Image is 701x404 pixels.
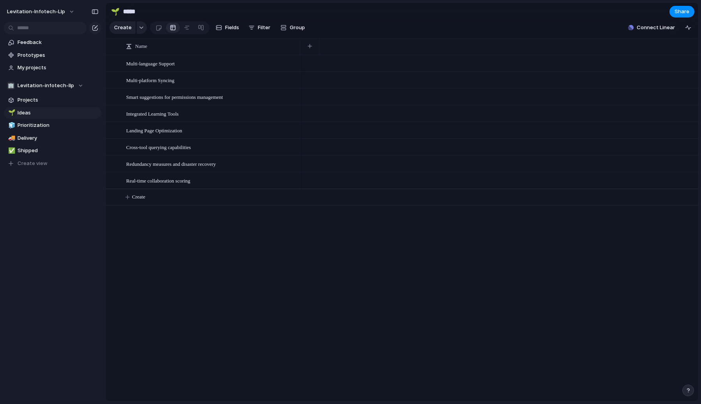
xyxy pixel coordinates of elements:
[132,193,145,201] span: Create
[625,22,678,33] button: Connect Linear
[4,145,101,156] a: ✅Shipped
[4,5,79,18] button: levitation-infotech-llp
[109,21,136,34] button: Create
[111,6,120,17] div: 🌱
[675,8,689,16] span: Share
[277,21,309,34] button: Group
[7,82,15,90] div: 🏢
[18,82,74,90] span: Levitation-infotech-llp
[18,64,99,72] span: My projects
[637,24,675,32] span: Connect Linear
[18,160,48,167] span: Create view
[7,8,65,16] span: levitation-infotech-llp
[8,133,14,142] div: 🚚
[18,96,99,104] span: Projects
[18,39,99,46] span: Feedback
[4,62,101,74] a: My projects
[4,37,101,48] a: Feedback
[7,121,15,129] button: 🧊
[4,158,101,169] button: Create view
[7,109,15,117] button: 🌱
[126,109,179,118] span: Integrated Learning Tools
[114,24,132,32] span: Create
[18,121,99,129] span: Prioritization
[4,80,101,91] button: 🏢Levitation-infotech-llp
[126,159,216,168] span: Redundancy measures and disaster recovery
[7,134,15,142] button: 🚚
[18,51,99,59] span: Prototypes
[8,108,14,117] div: 🌱
[18,134,99,142] span: Delivery
[258,24,270,32] span: Filter
[126,142,191,151] span: Cross-tool querying capabilities
[4,132,101,144] a: 🚚Delivery
[245,21,273,34] button: Filter
[213,21,242,34] button: Fields
[8,146,14,155] div: ✅
[7,147,15,155] button: ✅
[4,49,101,61] a: Prototypes
[126,76,174,84] span: Multi-platform Syncing
[4,94,101,106] a: Projects
[225,24,239,32] span: Fields
[18,109,99,117] span: Ideas
[109,5,122,18] button: 🌱
[126,92,223,101] span: Smart suggestions for permissions management
[126,126,182,135] span: Landing Page Optimization
[290,24,305,32] span: Group
[135,42,147,50] span: Name
[18,147,99,155] span: Shipped
[126,176,190,185] span: Real-time collaboration scoring
[8,121,14,130] div: 🧊
[4,107,101,119] a: 🌱Ideas
[669,6,694,18] button: Share
[126,59,175,68] span: Multi-language Support
[4,119,101,131] a: 🧊Prioritization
